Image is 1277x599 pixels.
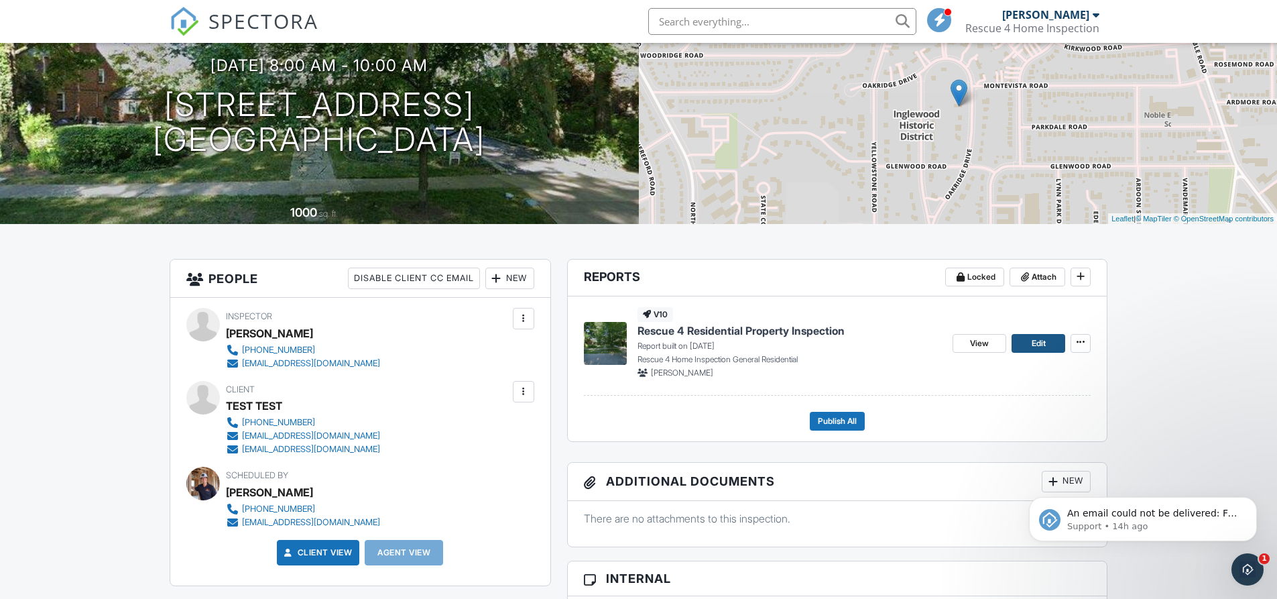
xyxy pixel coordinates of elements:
[1174,215,1274,223] a: © OpenStreetMap contributors
[210,56,428,74] h3: [DATE] 8:00 am - 10:00 am
[170,7,199,36] img: The Best Home Inspection Software - Spectora
[226,429,380,443] a: [EMAIL_ADDRESS][DOMAIN_NAME]
[584,511,1091,526] p: There are no attachments to this inspection.
[153,87,485,158] h1: [STREET_ADDRESS] [GEOGRAPHIC_DATA]
[1002,8,1089,21] div: [PERSON_NAME]
[282,546,353,559] a: Client View
[348,268,480,289] div: Disable Client CC Email
[226,357,380,370] a: [EMAIL_ADDRESS][DOMAIN_NAME]
[485,268,534,289] div: New
[242,345,315,356] div: [PHONE_NUMBER]
[226,470,288,480] span: Scheduled By
[1231,553,1264,586] iframe: Intercom live chat
[226,482,313,502] div: [PERSON_NAME]
[226,416,380,429] a: [PHONE_NUMBER]
[568,561,1107,596] h3: Internal
[242,431,380,441] div: [EMAIL_ADDRESS][DOMAIN_NAME]
[242,358,380,369] div: [EMAIL_ADDRESS][DOMAIN_NAME]
[226,396,282,416] div: TEST TEST
[1259,553,1270,564] span: 1
[170,18,318,46] a: SPECTORA
[226,502,380,516] a: [PHONE_NUMBER]
[208,7,318,35] span: SPECTORA
[965,21,1099,35] div: Rescue 4 Home Inspection
[290,205,317,219] div: 1000
[242,417,315,428] div: [PHONE_NUMBER]
[226,323,313,343] div: [PERSON_NAME]
[648,8,916,35] input: Search everything...
[1108,213,1277,225] div: |
[226,343,380,357] a: [PHONE_NUMBER]
[242,444,380,455] div: [EMAIL_ADDRESS][DOMAIN_NAME]
[1009,469,1277,563] iframe: Intercom notifications message
[1136,215,1172,223] a: © MapTiler
[226,311,272,321] span: Inspector
[568,463,1107,501] h3: Additional Documents
[226,516,380,529] a: [EMAIL_ADDRESS][DOMAIN_NAME]
[242,504,315,514] div: [PHONE_NUMBER]
[226,384,255,394] span: Client
[1111,215,1134,223] a: Leaflet
[226,443,380,456] a: [EMAIL_ADDRESS][DOMAIN_NAME]
[319,209,338,219] span: sq. ft.
[242,517,380,528] div: [EMAIL_ADDRESS][DOMAIN_NAME]
[170,260,550,298] h3: People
